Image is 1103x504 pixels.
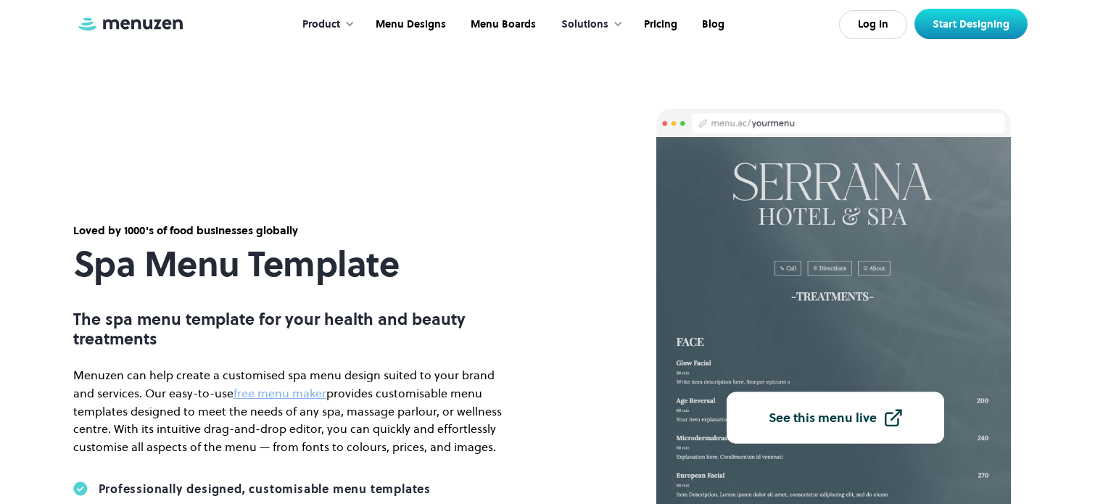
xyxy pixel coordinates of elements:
[302,17,340,33] div: Product
[630,2,688,47] a: Pricing
[73,244,508,284] h1: Spa Menu Template
[769,411,877,424] div: See this menu live
[288,2,362,47] div: Product
[457,2,547,47] a: Menu Boards
[547,2,630,47] div: Solutions
[99,482,431,496] div: Professionally designed, customisable menu templates
[561,17,608,33] div: Solutions
[73,366,508,456] p: Menuzen can help create a customised spa menu design suited to your brand and services. Our easy-...
[839,10,907,39] a: Log In
[73,310,508,348] p: The spa menu template for your health and beauty treatments
[362,2,457,47] a: Menu Designs
[727,392,944,444] a: See this menu live
[73,223,508,239] div: Loved by 1000's of food businesses globally
[914,9,1028,39] a: Start Designing
[688,2,735,47] a: Blog
[234,385,326,401] a: free menu maker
